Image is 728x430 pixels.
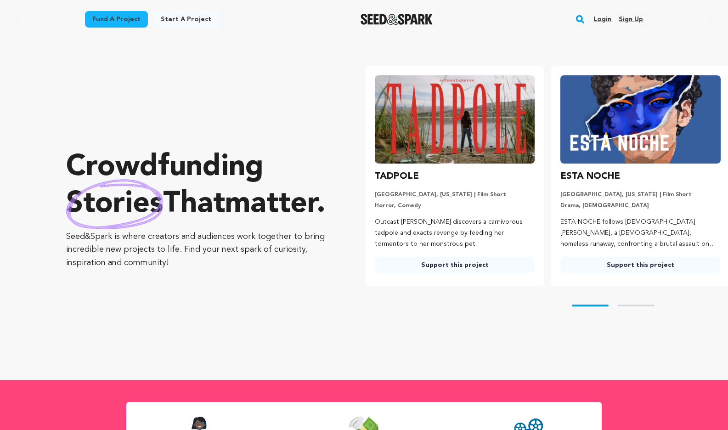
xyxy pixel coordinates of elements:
[560,191,721,198] p: [GEOGRAPHIC_DATA], [US_STATE] | Film Short
[593,12,611,27] a: Login
[85,11,148,28] a: Fund a project
[375,257,535,273] a: Support this project
[361,14,433,25] img: Seed&Spark Logo Dark Mode
[560,217,721,249] p: ESTA NOCHE follows [DEMOGRAPHIC_DATA] [PERSON_NAME], a [DEMOGRAPHIC_DATA], homeless runaway, conf...
[560,169,620,184] h3: ESTA NOCHE
[560,75,721,164] img: ESTA NOCHE image
[375,202,535,209] p: Horror, Comedy
[375,217,535,249] p: Outcast [PERSON_NAME] discovers a carnivorous tadpole and exacts revenge by feeding her tormentor...
[66,230,329,270] p: Seed&Spark is where creators and audiences work together to bring incredible new projects to life...
[619,12,643,27] a: Sign up
[375,75,535,164] img: TADPOLE image
[560,202,721,209] p: Drama, [DEMOGRAPHIC_DATA]
[560,257,721,273] a: Support this project
[66,179,163,229] img: hand sketched image
[375,169,419,184] h3: TADPOLE
[66,149,329,223] p: Crowdfunding that .
[153,11,219,28] a: Start a project
[375,191,535,198] p: [GEOGRAPHIC_DATA], [US_STATE] | Film Short
[225,190,316,219] span: matter
[361,14,433,25] a: Seed&Spark Homepage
